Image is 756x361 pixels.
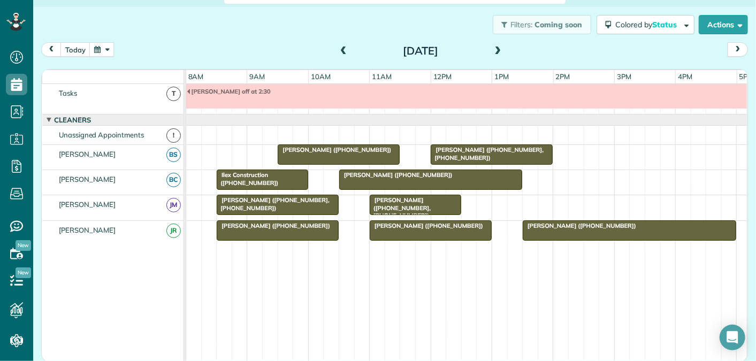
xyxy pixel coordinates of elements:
[60,42,90,57] button: today
[247,72,267,81] span: 9am
[652,20,678,29] span: Status
[16,267,31,278] span: New
[216,196,330,211] span: [PERSON_NAME] ([PHONE_NUMBER], [PHONE_NUMBER])
[737,72,756,81] span: 5pm
[492,72,511,81] span: 1pm
[699,15,748,34] button: Actions
[309,72,333,81] span: 10am
[431,72,454,81] span: 12pm
[597,15,694,34] button: Colored byStatus
[369,222,484,229] span: [PERSON_NAME] ([PHONE_NUMBER])
[166,198,181,212] span: JM
[720,325,745,350] div: Open Intercom Messenger
[510,20,533,29] span: Filters:
[216,222,331,229] span: [PERSON_NAME] ([PHONE_NUMBER])
[16,240,31,251] span: New
[277,146,392,153] span: [PERSON_NAME] ([PHONE_NUMBER])
[430,146,544,161] span: [PERSON_NAME] ([PHONE_NUMBER], [PHONE_NUMBER])
[57,175,118,183] span: [PERSON_NAME]
[57,200,118,209] span: [PERSON_NAME]
[57,226,118,234] span: [PERSON_NAME]
[676,72,694,81] span: 4pm
[370,72,394,81] span: 11am
[354,45,487,57] h2: [DATE]
[41,42,62,57] button: prev
[615,20,681,29] span: Colored by
[369,196,431,219] span: [PERSON_NAME] ([PHONE_NUMBER], [PHONE_NUMBER])
[186,88,271,95] span: [PERSON_NAME] off at 2:30
[615,72,633,81] span: 3pm
[52,116,93,124] span: Cleaners
[166,173,181,187] span: BC
[728,42,748,57] button: next
[522,222,637,229] span: [PERSON_NAME] ([PHONE_NUMBER])
[186,72,206,81] span: 8am
[166,148,181,162] span: BS
[166,87,181,101] span: T
[534,20,583,29] span: Coming soon
[57,150,118,158] span: [PERSON_NAME]
[166,128,181,143] span: !
[339,171,453,179] span: [PERSON_NAME] ([PHONE_NUMBER])
[57,130,146,139] span: Unassigned Appointments
[216,171,279,186] span: Ilex Construction ([PHONE_NUMBER])
[554,72,572,81] span: 2pm
[57,89,79,97] span: Tasks
[166,224,181,238] span: JR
